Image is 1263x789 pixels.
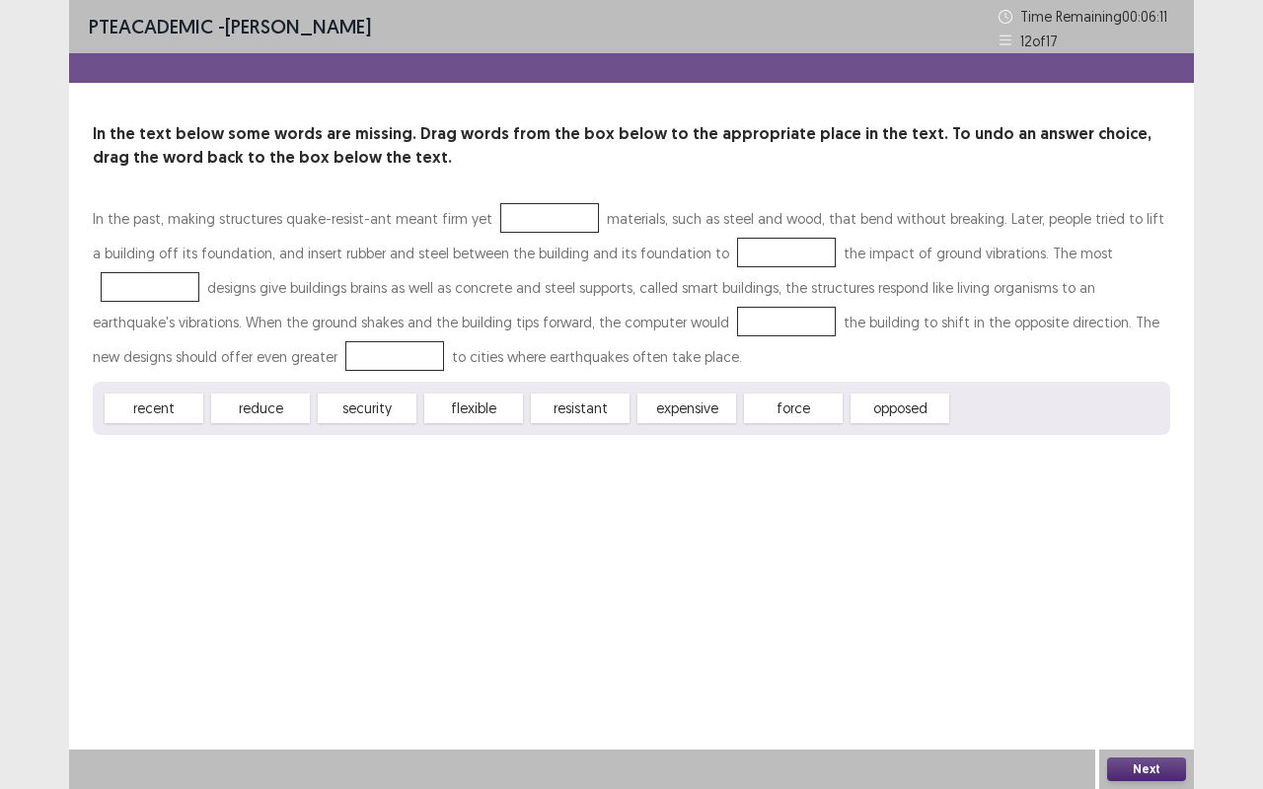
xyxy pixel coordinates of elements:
button: Next [1107,757,1186,781]
p: 12 of 17 [1020,31,1058,51]
div: resistant [531,394,630,423]
p: Time Remaining 00 : 06 : 11 [1020,6,1174,27]
div: reduce [211,394,310,423]
div: security [318,394,416,423]
div: opposed [851,394,949,423]
p: - [PERSON_NAME] [89,12,371,41]
div: force [744,394,843,423]
p: In the text below some words are missing. Drag words from the box below to the appropriate place ... [93,122,1170,170]
div: In the past, making structures quake-resist-ant meant firm yet materials, such as steel and wood,... [93,201,1170,374]
div: flexible [424,394,523,423]
span: PTE academic [89,14,213,38]
div: recent [105,394,203,423]
div: expensive [637,394,736,423]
